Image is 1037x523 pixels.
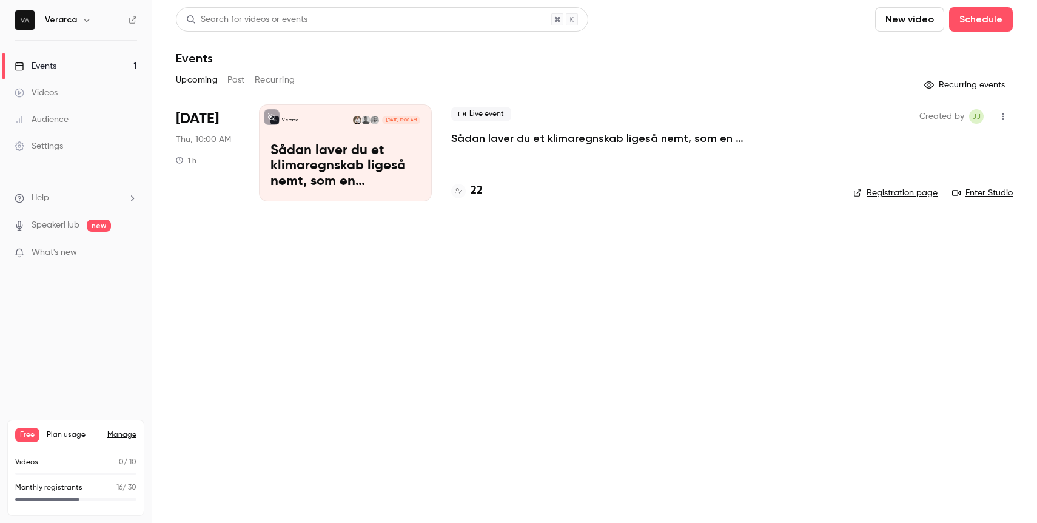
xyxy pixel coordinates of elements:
a: 22 [451,183,483,199]
button: Recurring [255,70,295,90]
a: SpeakerHub [32,219,79,232]
span: Free [15,428,39,442]
img: Søren Højberg [371,116,379,124]
a: Enter Studio [952,187,1013,199]
span: What's new [32,246,77,259]
div: Search for videos or events [186,13,307,26]
p: / 10 [119,457,136,468]
p: Sådan laver du et klimaregnskab ligeså nemt, som en resultatopgørelse [270,143,420,190]
span: [DATE] [176,109,219,129]
a: Manage [107,430,136,440]
span: Help [32,192,49,204]
div: Videos [15,87,58,99]
a: Sådan laver du et klimaregnskab ligeså nemt, som en resultatopgørelseVerarcaSøren HøjbergDan Skov... [259,104,432,201]
p: Monthly registrants [15,482,82,493]
button: New video [875,7,944,32]
span: Created by [919,109,964,124]
div: Audience [15,113,69,126]
p: / 30 [116,482,136,493]
div: Oct 23 Thu, 10:00 AM (Europe/Copenhagen) [176,104,240,201]
div: Events [15,60,56,72]
img: Dan Skovgaard [361,116,370,124]
span: Plan usage [47,430,100,440]
div: Settings [15,140,63,152]
a: Registration page [853,187,938,199]
h4: 22 [471,183,483,199]
p: Videos [15,457,38,468]
a: Sådan laver du et klimaregnskab ligeså nemt, som en resultatopgørelse [451,131,815,146]
div: 1 h [176,155,196,165]
li: help-dropdown-opener [15,192,137,204]
button: Recurring events [919,75,1013,95]
span: Thu, 10:00 AM [176,133,231,146]
span: Jj [972,109,981,124]
img: Søren Orluf [353,116,361,124]
span: [DATE] 10:00 AM [382,116,420,124]
iframe: Noticeable Trigger [122,248,137,258]
img: Verarca [15,10,35,30]
span: Live event [451,107,511,121]
span: 16 [116,484,122,491]
h6: Verarca [45,14,77,26]
button: Past [227,70,245,90]
button: Schedule [949,7,1013,32]
span: 0 [119,459,124,466]
span: Jonas jkr+wemarket@wemarket.dk [969,109,984,124]
p: Verarca [282,117,298,123]
span: new [87,220,111,232]
button: Upcoming [176,70,218,90]
h1: Events [176,51,213,66]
